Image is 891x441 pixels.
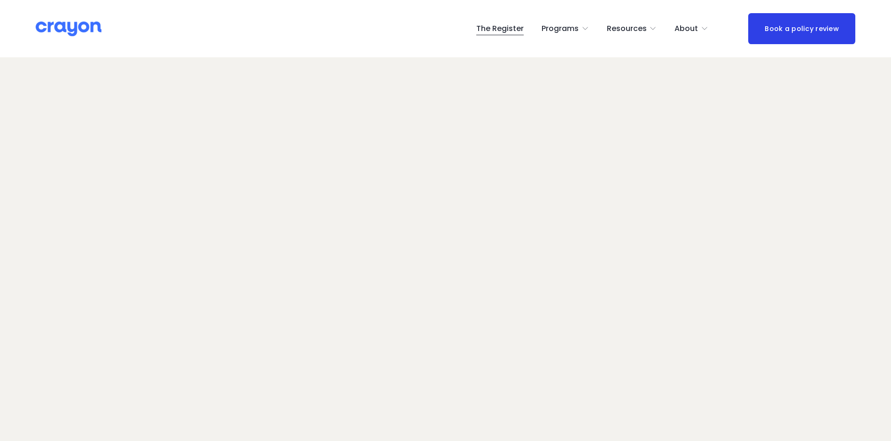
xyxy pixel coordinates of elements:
img: Crayon [36,21,101,37]
span: About [674,22,698,36]
a: folder dropdown [542,21,589,36]
span: Resources [607,22,647,36]
a: folder dropdown [607,21,657,36]
span: Programs [542,22,579,36]
a: folder dropdown [674,21,708,36]
a: Book a policy review [748,13,855,44]
a: The Register [476,21,524,36]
